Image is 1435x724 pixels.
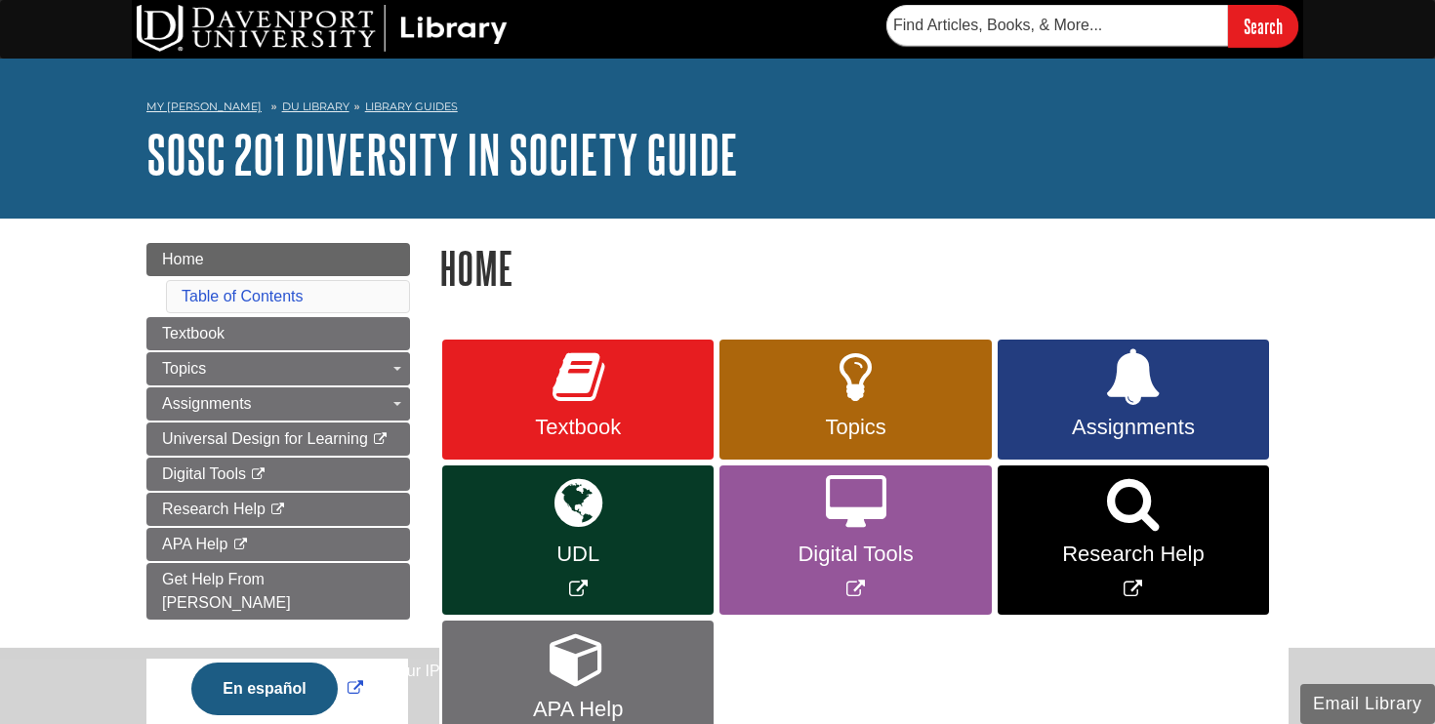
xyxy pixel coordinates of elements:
[146,317,410,350] a: Textbook
[998,340,1269,461] a: Assignments
[250,468,266,481] i: This link opens in a new window
[162,501,266,517] span: Research Help
[162,325,225,342] span: Textbook
[146,387,410,421] a: Assignments
[137,5,508,52] img: DU Library
[998,465,1269,615] a: Link opens in new window
[232,539,249,551] i: This link opens in a new window
[146,124,738,184] a: SOSC 201 Diversity in Society Guide
[146,422,410,456] a: Universal Design for Learning
[282,100,349,113] a: DU Library
[162,251,204,267] span: Home
[146,243,410,276] a: Home
[1012,542,1254,567] span: Research Help
[719,465,991,615] a: Link opens in new window
[162,395,252,412] span: Assignments
[269,503,286,516] i: This link opens in a new window
[734,542,976,567] span: Digital Tools
[146,493,410,526] a: Research Help
[162,536,227,552] span: APA Help
[734,415,976,440] span: Topics
[162,465,246,482] span: Digital Tools
[146,458,410,491] a: Digital Tools
[719,340,991,461] a: Topics
[146,99,262,115] a: My [PERSON_NAME]
[1300,684,1435,724] button: Email Library
[457,697,699,722] span: APA Help
[186,680,367,697] a: Link opens in new window
[886,5,1298,47] form: Searches DU Library's articles, books, and more
[442,340,714,461] a: Textbook
[1228,5,1298,47] input: Search
[146,94,1289,125] nav: breadcrumb
[182,288,304,304] a: Table of Contents
[146,352,410,385] a: Topics
[146,528,410,561] a: APA Help
[457,542,699,567] span: UDL
[1012,415,1254,440] span: Assignments
[372,433,389,446] i: This link opens in a new window
[886,5,1228,46] input: Find Articles, Books, & More...
[442,465,714,615] a: Link opens in new window
[162,360,206,377] span: Topics
[457,415,699,440] span: Textbook
[439,243,1289,293] h1: Home
[365,100,458,113] a: Library Guides
[162,571,291,611] span: Get Help From [PERSON_NAME]
[191,663,337,715] button: En español
[146,563,410,620] a: Get Help From [PERSON_NAME]
[162,430,368,447] span: Universal Design for Learning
